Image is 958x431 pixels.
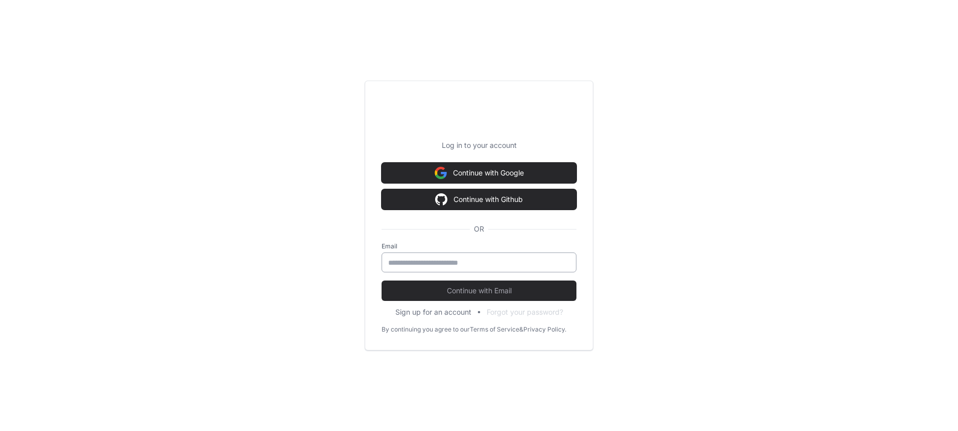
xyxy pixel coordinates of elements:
button: Continue with Github [382,189,576,210]
button: Sign up for an account [395,307,471,317]
img: Sign in with google [435,189,447,210]
span: Continue with Email [382,286,576,296]
div: & [519,325,523,334]
p: Log in to your account [382,140,576,150]
img: Sign in with google [435,163,447,183]
button: Continue with Google [382,163,576,183]
label: Email [382,242,576,250]
button: Forgot your password? [487,307,563,317]
button: Continue with Email [382,281,576,301]
span: OR [470,224,488,234]
a: Terms of Service [470,325,519,334]
a: Privacy Policy. [523,325,566,334]
div: By continuing you agree to our [382,325,470,334]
